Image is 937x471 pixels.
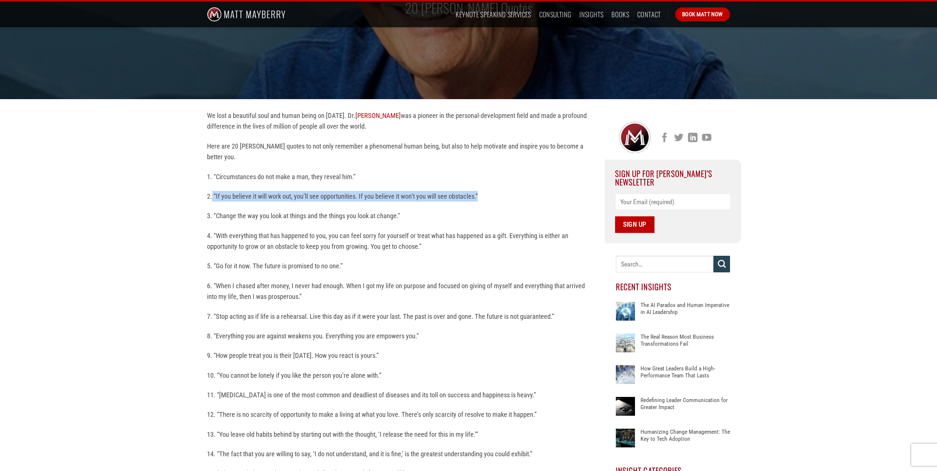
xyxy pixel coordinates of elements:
[207,141,594,163] p: Here are 20 [PERSON_NAME] quotes to not only remember a phenomenal human being, but also to help ...
[616,281,671,292] span: Recent Insights
[207,171,594,182] p: 1. “Circumstances do not make a man, they reveal him.”
[207,390,594,400] p: 11. “[MEDICAL_DATA] is one of the most common and deadliest of diseases and its toll on success a...
[207,110,594,132] p: We lost a beautiful soul and human being on [DATE]. Dr. was a pioneer in the personal-development...
[207,261,594,271] p: 5. “Go for it now. The future is promised to no one.”
[207,191,594,202] p: 2. “If you believe it will work out, you’ll see opportunities. If you believe it won’t you will s...
[207,350,594,361] p: 9. “How people treat you is their [DATE]. How you react is yours.”
[682,10,723,19] span: Book Matt Now
[713,256,730,272] button: Submit
[207,210,594,221] p: 3. “Change the way you look at things and the things you look at change.”
[641,429,730,451] a: Humanizing Change Management: The Key to Tech Adoption
[641,334,730,356] a: The Real Reason Most Business Transformations Fail
[615,216,655,233] input: Sign Up
[611,8,629,21] a: Books
[688,133,697,143] a: Follow on LinkedIn
[207,370,594,381] p: 10. “You cannot be lonely if you like the person you’re alone with.”
[207,230,594,252] p: 4. “With everything that has happened to you, you can feel sorry for yourself or treat what has h...
[641,397,730,419] a: Redefining Leader Communication for Greater Impact
[660,133,669,143] a: Follow on Facebook
[207,429,594,440] p: 13. “You leave old habits behind by starting out with the thought, ‘I release the need for this i...
[539,8,572,21] a: Consulting
[615,193,731,233] form: Contact form
[456,8,531,21] a: Keynote Speaking Services
[616,256,713,272] input: Search…
[355,112,401,119] a: [PERSON_NAME]
[207,311,594,322] p: 7. “Stop acting as if life is a rehearsal. Live this day as if it were your last. The past is ove...
[615,168,713,187] span: Sign Up For [PERSON_NAME]’s Newsletter
[615,193,731,210] input: Your Email (required)
[637,8,661,21] a: Contact
[675,7,730,21] a: Book Matt Now
[641,302,730,324] a: The AI Paradox and Human Imperative in AI Leadership
[207,331,594,341] p: 8. “Everything you are against weakens you. Everything you are empowers you.”
[207,280,594,302] p: 6. “When I chased after money, I never had enough. When I got my life on purpose and focused on g...
[579,8,603,21] a: Insights
[641,365,730,387] a: How Great Leaders Build a High-Performance Team That Lasts
[207,1,285,27] img: Matt Mayberry
[702,133,711,143] a: Follow on YouTube
[207,409,594,420] p: 12. “There is no scarcity of opportunity to make a living at what you love. There’s only scarcity...
[674,133,683,143] a: Follow on Twitter
[207,449,594,459] p: 14. “The fact that you are willing to say, ‘I do not understand, and it is fine,’ is the greatest...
